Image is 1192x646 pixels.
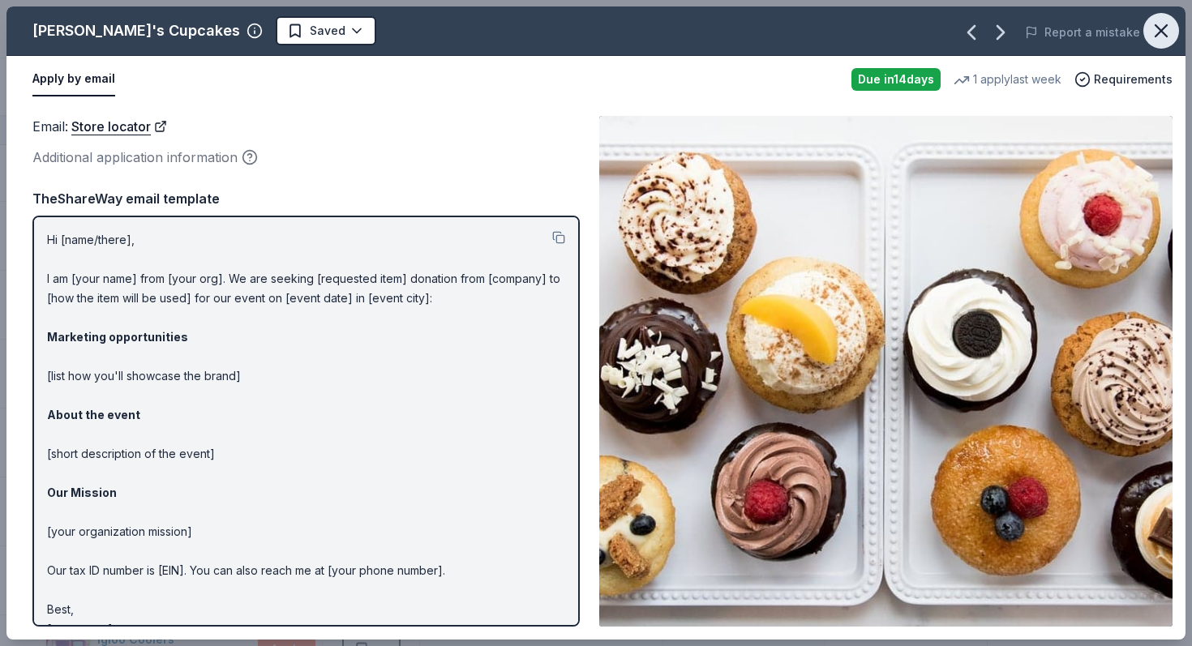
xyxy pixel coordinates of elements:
[32,188,580,209] div: TheShareWay email template
[276,16,376,45] button: Saved
[599,116,1173,627] img: Image for Molly's Cupcakes
[71,116,167,137] a: Store locator
[1094,70,1173,89] span: Requirements
[47,408,140,421] strong: About the event
[32,62,115,96] button: Apply by email
[47,230,565,639] p: Hi [name/there], I am [your name] from [your org]. We are seeking [requested item] donation from ...
[47,486,117,499] strong: Our Mission
[32,18,240,44] div: [PERSON_NAME]'s Cupcakes
[851,68,941,91] div: Due in 14 days
[954,70,1061,89] div: 1 apply last week
[1025,23,1140,42] button: Report a mistake
[32,147,580,168] div: Additional application information
[1074,70,1173,89] button: Requirements
[32,116,580,137] div: Email :
[47,330,188,344] strong: Marketing opportunities
[310,21,345,41] span: Saved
